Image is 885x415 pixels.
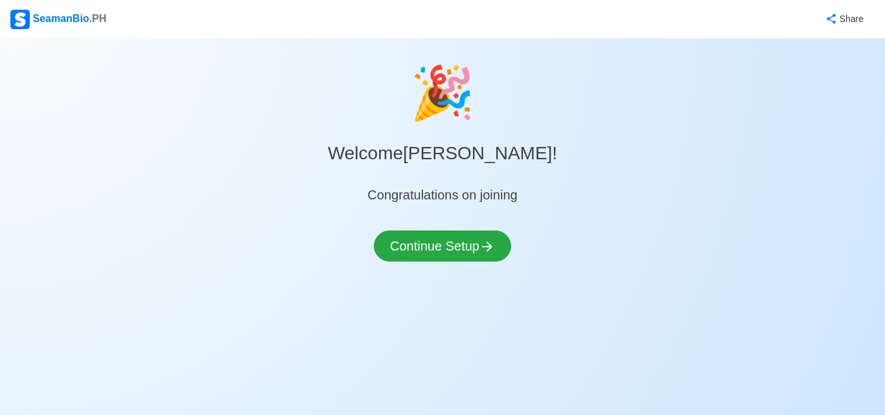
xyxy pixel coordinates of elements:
img: Logo [10,10,30,29]
div: SeamanBio [10,10,106,29]
h3: Welcome [PERSON_NAME] ! [328,132,557,164]
div: Congratulations on joining [367,185,517,205]
div: celebrate [410,54,475,132]
button: Share [812,6,875,32]
span: .PH [89,13,107,24]
button: Continue Setup [374,230,511,262]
